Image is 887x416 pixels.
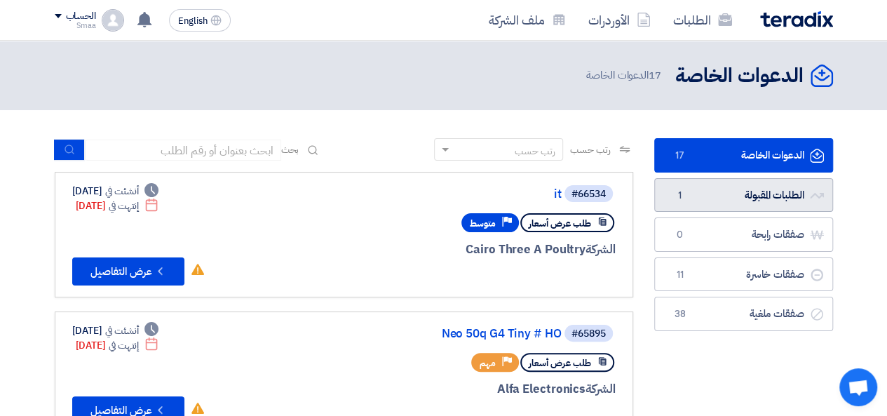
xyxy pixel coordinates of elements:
span: 0 [672,228,689,242]
button: English [169,9,231,32]
span: 38 [672,307,689,321]
span: 11 [672,268,689,282]
span: 1 [672,189,689,203]
span: رتب حسب [570,142,610,157]
span: مهم [480,356,496,370]
div: الحساب [66,11,96,22]
span: إنتهت في [109,199,139,213]
div: Alfa Electronics [278,380,616,398]
h2: الدعوات الخاصة [675,62,804,90]
span: الشركة [585,380,616,398]
div: Cairo Three A Poultry [278,241,616,259]
span: 17 [672,149,689,163]
img: profile_test.png [102,9,124,32]
div: رتب حسب [515,144,555,159]
button: عرض التفاصيل [72,257,184,286]
a: الأوردرات [577,4,662,36]
span: الدعوات الخاصة [586,67,663,83]
div: #65895 [571,329,606,339]
div: [DATE] [76,199,159,213]
a: الطلبات المقبولة1 [654,178,833,213]
span: بحث [281,142,299,157]
span: طلب عرض أسعار [529,356,591,370]
div: Smaa [55,22,96,29]
span: إنتهت في [109,338,139,353]
a: Open chat [839,368,877,406]
a: الطلبات [662,4,743,36]
span: طلب عرض أسعار [529,217,591,230]
span: متوسط [470,217,496,230]
a: صفقات رابحة0 [654,217,833,252]
span: أنشئت في [105,323,139,338]
div: [DATE] [72,323,159,338]
span: 17 [649,67,661,83]
span: English [178,16,208,26]
span: أنشئت في [105,184,139,199]
a: it [281,188,562,201]
div: [DATE] [76,338,159,353]
input: ابحث بعنوان أو رقم الطلب [85,140,281,161]
a: ملف الشركة [478,4,577,36]
a: صفقات خاسرة11 [654,257,833,292]
span: الشركة [585,241,616,258]
img: Teradix logo [760,11,833,27]
a: صفقات ملغية38 [654,297,833,331]
div: [DATE] [72,184,159,199]
a: الدعوات الخاصة17 [654,138,833,173]
a: Neo 50q G4 Tiny # HO [281,328,562,340]
div: #66534 [571,189,606,199]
